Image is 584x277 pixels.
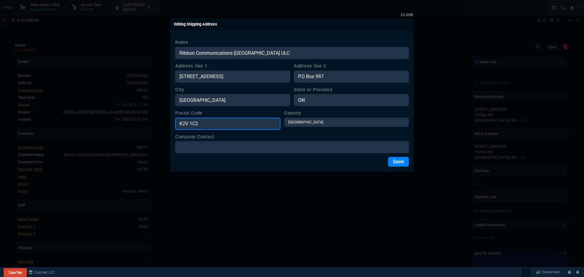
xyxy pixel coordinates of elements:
label: Address line 2 [294,63,409,69]
label: State or Province [294,86,409,93]
a: msbcCompanyName [27,270,57,275]
label: Company Contact [175,133,409,140]
a: Create Item [534,268,563,277]
button: Save [388,157,409,167]
label: Address line 1 [175,63,290,69]
label: Name [175,39,409,46]
label: Postal Code [175,110,280,116]
label: City [175,86,290,93]
label: Country [284,110,409,116]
